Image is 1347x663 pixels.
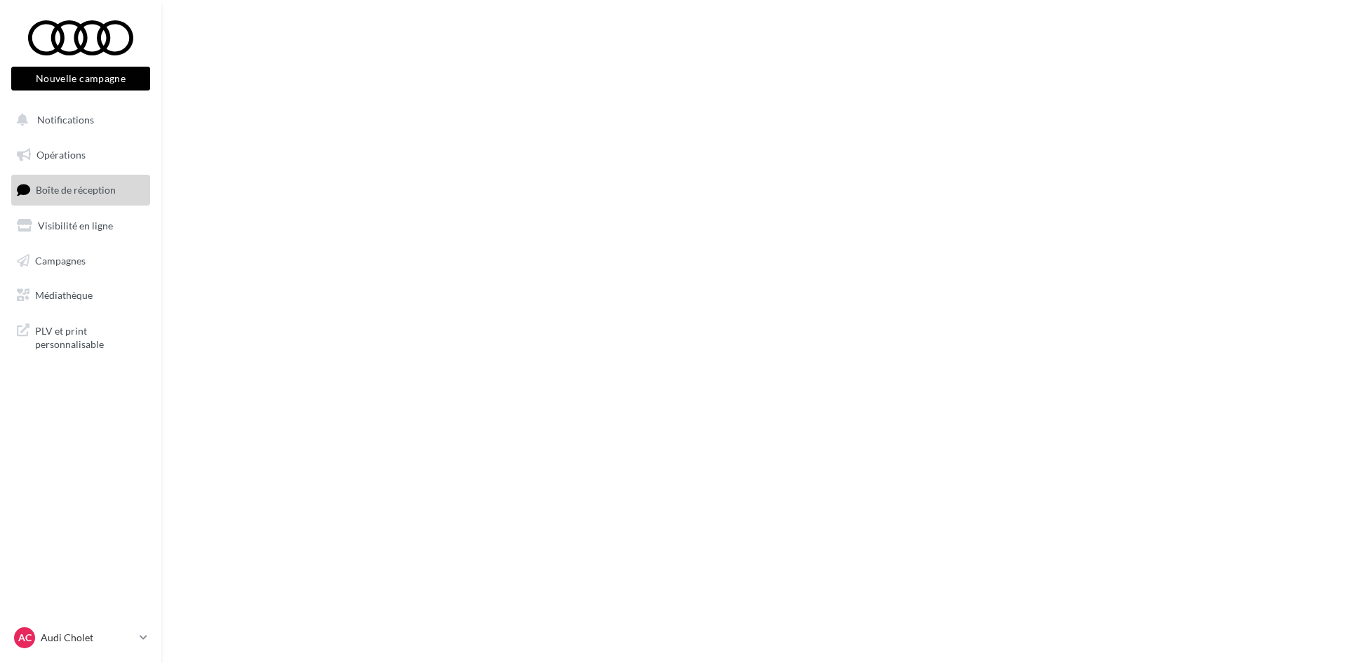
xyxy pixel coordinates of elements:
[18,631,32,645] span: AC
[35,254,86,266] span: Campagnes
[36,149,86,161] span: Opérations
[8,140,153,170] a: Opérations
[8,175,153,205] a: Boîte de réception
[41,631,134,645] p: Audi Cholet
[11,67,150,91] button: Nouvelle campagne
[8,105,147,135] button: Notifications
[36,184,116,196] span: Boîte de réception
[8,211,153,241] a: Visibilité en ligne
[11,624,150,651] a: AC Audi Cholet
[38,220,113,232] span: Visibilité en ligne
[8,316,153,357] a: PLV et print personnalisable
[35,321,145,351] span: PLV et print personnalisable
[8,246,153,276] a: Campagnes
[37,114,94,126] span: Notifications
[35,289,93,301] span: Médiathèque
[8,281,153,310] a: Médiathèque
